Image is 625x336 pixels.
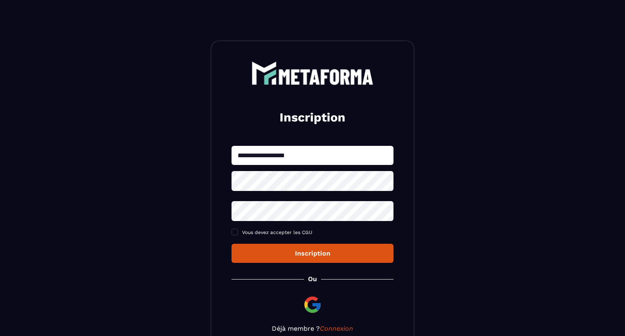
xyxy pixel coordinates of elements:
img: google [303,295,322,314]
span: Vous devez accepter les CGU [242,230,312,235]
button: Inscription [232,244,393,263]
a: logo [232,61,393,85]
img: logo [251,61,374,85]
p: Ou [308,275,317,283]
p: Déjà membre ? [232,325,393,332]
div: Inscription [238,249,387,257]
a: Connexion [320,325,353,332]
h2: Inscription [241,109,384,126]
